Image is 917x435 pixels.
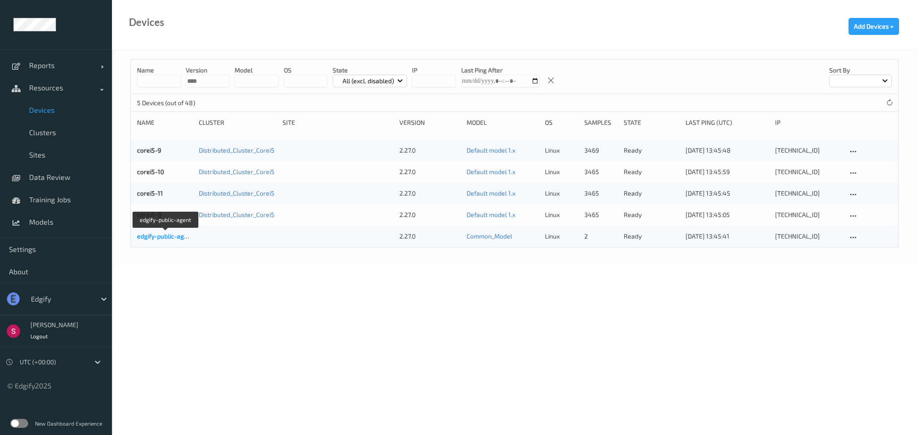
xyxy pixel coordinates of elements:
[467,232,512,240] a: Common_Model
[399,189,460,198] div: 2.27.0
[333,66,407,75] p: State
[686,232,769,241] div: [DATE] 13:45:41
[199,118,276,127] div: Cluster
[399,146,460,155] div: 2.27.0
[137,189,163,197] a: corei5-11
[399,232,460,241] div: 2.27.0
[624,210,679,219] p: ready
[399,167,460,176] div: 2.27.0
[467,211,515,218] a: Default model 1.x
[775,189,841,198] div: [TECHNICAL_ID]
[545,118,578,127] div: OS
[775,210,841,219] div: [TECHNICAL_ID]
[686,189,769,198] div: [DATE] 13:45:45
[186,66,230,75] p: version
[584,232,617,241] div: 2
[199,211,274,218] a: Distributed_Cluster_Corei5
[584,210,617,219] div: 3465
[848,18,899,35] button: Add Devices +
[624,232,679,241] p: ready
[545,146,578,155] p: linux
[137,98,204,107] p: 5 Devices (out of 48)
[624,118,679,127] div: State
[137,146,161,154] a: corei5-9
[467,168,515,175] a: Default model 1.x
[775,232,841,241] div: [TECHNICAL_ID]
[686,167,769,176] div: [DATE] 13:45:59
[624,167,679,176] p: ready
[584,146,617,155] div: 3469
[545,167,578,176] p: linux
[686,118,769,127] div: Last Ping (UTC)
[284,66,328,75] p: OS
[199,189,274,197] a: Distributed_Cluster_Corei5
[137,211,162,218] a: corei5-8
[624,189,679,198] p: ready
[545,210,578,219] p: linux
[283,118,393,127] div: Site
[235,66,279,75] p: model
[775,146,841,155] div: [TECHNICAL_ID]
[686,210,769,219] div: [DATE] 13:45:05
[137,118,193,127] div: Name
[545,189,578,198] p: linux
[137,66,181,75] p: Name
[624,146,679,155] p: ready
[775,167,841,176] div: [TECHNICAL_ID]
[545,232,578,241] p: linux
[129,18,164,27] div: Devices
[467,118,539,127] div: Model
[686,146,769,155] div: [DATE] 13:45:48
[399,118,460,127] div: version
[199,146,274,154] a: Distributed_Cluster_Corei5
[467,146,515,154] a: Default model 1.x
[339,77,397,85] p: All (excl. disabled)
[584,118,617,127] div: Samples
[584,167,617,176] div: 3465
[467,189,515,197] a: Default model 1.x
[461,66,540,75] p: Last Ping After
[584,189,617,198] div: 3465
[829,66,892,75] p: Sort by
[137,232,193,240] a: edgify-public-agent
[137,168,164,175] a: corei5-10
[399,210,460,219] div: 2.27.0
[412,66,456,75] p: IP
[775,118,841,127] div: ip
[199,168,274,175] a: Distributed_Cluster_Corei5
